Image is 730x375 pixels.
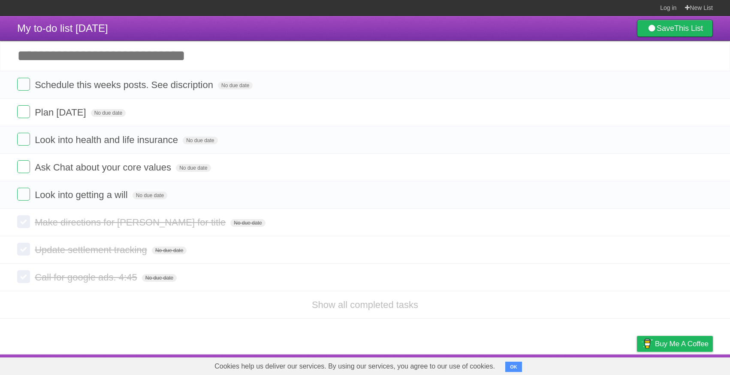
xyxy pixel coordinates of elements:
label: Done [17,78,30,91]
span: No due date [176,164,211,172]
span: My to-do list [DATE] [17,22,108,34]
a: Show all completed tasks [312,299,418,310]
b: This List [674,24,703,33]
label: Done [17,188,30,201]
span: No due date [142,274,177,282]
label: Done [17,133,30,146]
label: Done [17,215,30,228]
span: Look into health and life insurance [35,134,180,145]
span: Make directions for [PERSON_NAME] for title [35,217,228,228]
label: Done [17,160,30,173]
span: No due date [152,247,187,254]
label: Done [17,270,30,283]
a: Terms [597,357,615,373]
span: Plan [DATE] [35,107,88,118]
span: Update settlement tracking [35,244,149,255]
span: Buy me a coffee [655,336,709,351]
a: About [523,357,541,373]
a: Buy me a coffee [637,336,713,352]
span: No due date [91,109,126,117]
span: No due date [218,82,253,89]
span: Schedule this weeks posts. See discription [35,79,215,90]
label: Done [17,243,30,256]
span: Cookies help us deliver our services. By using our services, you agree to our use of cookies. [206,358,504,375]
span: No due date [183,137,217,144]
span: No due date [133,192,167,199]
img: Buy me a coffee [641,336,653,351]
label: Done [17,105,30,118]
a: Developers [551,357,586,373]
span: Call for google ads. 4:45 [35,272,139,283]
a: Suggest a feature [659,357,713,373]
a: Privacy [626,357,648,373]
span: No due date [230,219,265,227]
span: Look into getting a will [35,189,130,200]
a: SaveThis List [637,20,713,37]
span: Ask Chat about your core values [35,162,173,173]
button: OK [505,362,522,372]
